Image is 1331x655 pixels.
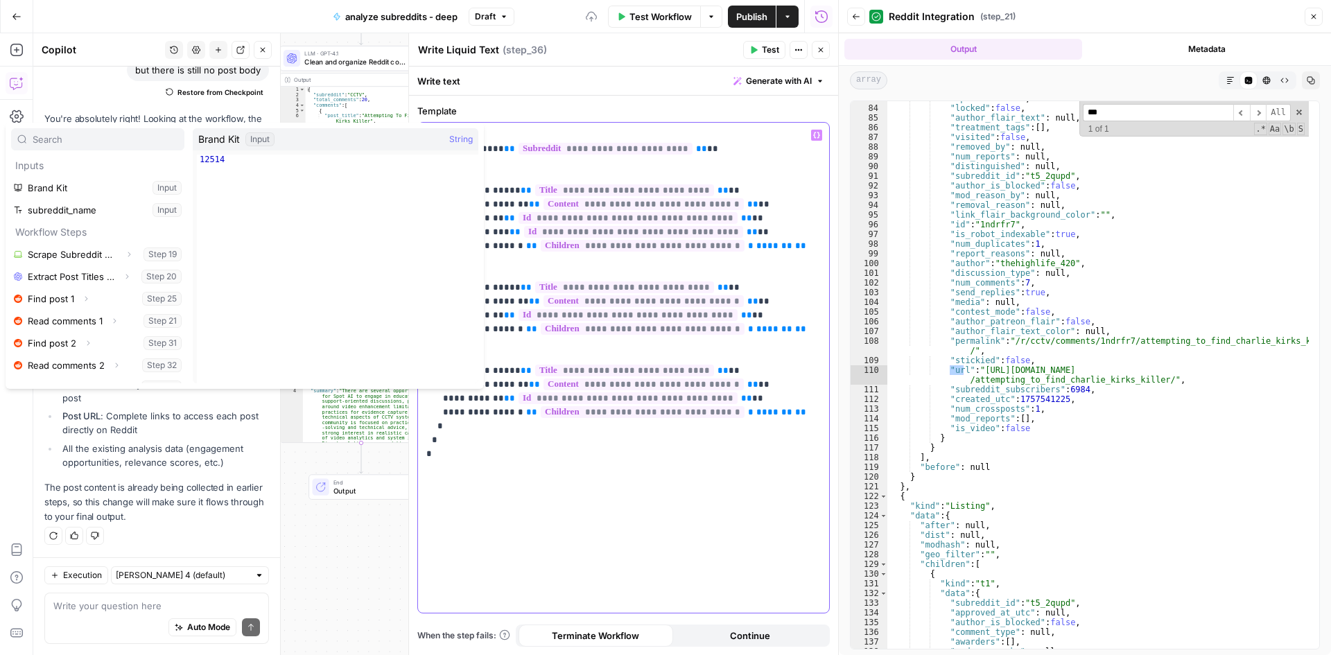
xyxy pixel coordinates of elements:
[880,511,887,521] span: Toggle code folding, rows 124 through 679
[299,103,305,108] span: Toggle code folding, rows 4 through 149
[187,621,230,634] span: Auto Mode
[62,410,101,421] strong: Post URL
[11,155,184,177] p: Inputs
[851,200,887,210] div: 94
[409,67,838,95] div: Write text
[449,132,473,146] span: String
[59,442,269,469] li: All the existing analysis data (engagement opportunities, relevance scores, etc.)
[851,588,887,598] div: 132
[280,87,305,92] div: 1
[418,43,499,57] textarea: Write Liquid Text
[280,97,305,103] div: 3
[33,132,178,146] input: Search
[299,107,305,113] span: Toggle code folding, rows 5 through 13
[673,625,828,647] button: Continue
[851,511,887,521] div: 124
[11,243,184,265] button: Select variable Scrape Subreddit Posts
[11,199,184,221] button: Select variable subreddit_name
[851,482,887,491] div: 121
[851,608,887,618] div: 134
[851,278,887,288] div: 102
[280,388,303,462] div: 4
[469,8,514,26] button: Draft
[851,171,887,181] div: 91
[728,6,776,28] button: Publish
[850,71,887,89] span: array
[851,123,887,132] div: 86
[280,474,443,499] div: EndOutput
[880,588,887,598] span: Toggle code folding, rows 132 through 203
[59,377,269,405] li: : The full text of each Reddit post
[333,485,405,496] span: Output
[851,472,887,482] div: 120
[851,627,887,637] div: 136
[503,43,547,57] span: ( step_36 )
[127,59,269,81] div: but there is still no post body
[851,598,887,608] div: 133
[851,268,887,278] div: 101
[1088,39,1325,60] button: Metadata
[851,229,887,239] div: 97
[44,480,269,524] p: The post content is already being collected in earlier steps, so this change will make sure it fl...
[294,76,414,84] div: Output
[299,87,305,92] span: Toggle code folding, rows 1 through 150
[851,559,887,569] div: 129
[851,326,887,336] div: 107
[851,637,887,647] div: 137
[11,354,184,376] button: Select variable Read comments 2
[360,15,363,45] g: Edge from step_36 to step_37
[629,10,692,24] span: Test Workflow
[851,521,887,530] div: 125
[280,92,305,98] div: 2
[1250,104,1267,121] span: ​
[851,220,887,229] div: 96
[11,265,184,288] button: Select variable Extract Post Titles and Content
[345,10,458,24] span: analyze subreddits - deep
[1254,123,1267,135] span: RegExp Search
[11,376,184,399] button: Select variable Find post 3
[552,629,639,643] span: Terminate Workflow
[746,75,812,87] span: Generate with AI
[851,297,887,307] div: 104
[851,336,887,356] div: 108
[851,550,887,559] div: 128
[851,132,887,142] div: 87
[851,540,887,550] div: 127
[851,259,887,268] div: 100
[62,378,141,390] strong: Post content/body
[743,41,785,59] button: Test
[324,6,466,28] button: analyze subreddits - deep
[851,142,887,152] div: 88
[851,453,887,462] div: 118
[11,177,184,199] button: Select variable Brand Kit
[851,530,887,540] div: 126
[851,385,887,394] div: 111
[851,423,887,433] div: 115
[1282,123,1295,135] span: Whole Word Search
[762,44,779,56] span: Test
[880,491,887,501] span: Toggle code folding, rows 122 through 680
[280,113,305,123] div: 6
[851,491,887,501] div: 122
[851,394,887,404] div: 112
[1266,104,1291,121] span: Alt-Enter
[360,443,363,473] g: Edge from step_39 to end
[198,132,240,146] span: Brand Kit
[608,6,700,28] button: Test Workflow
[851,462,887,472] div: 119
[11,310,184,332] button: Select variable Read comments 1
[851,501,887,511] div: 123
[417,629,510,642] a: When the step fails:
[59,409,269,437] li: : Complete links to access each post directly on Reddit
[851,210,887,220] div: 95
[11,332,184,354] button: Select variable Find post 2
[851,181,887,191] div: 92
[851,365,887,385] div: 110
[851,161,887,171] div: 90
[1297,123,1305,135] span: Search In Selection
[851,433,887,443] div: 116
[736,10,767,24] span: Publish
[1233,104,1250,121] span: ​
[851,113,887,123] div: 85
